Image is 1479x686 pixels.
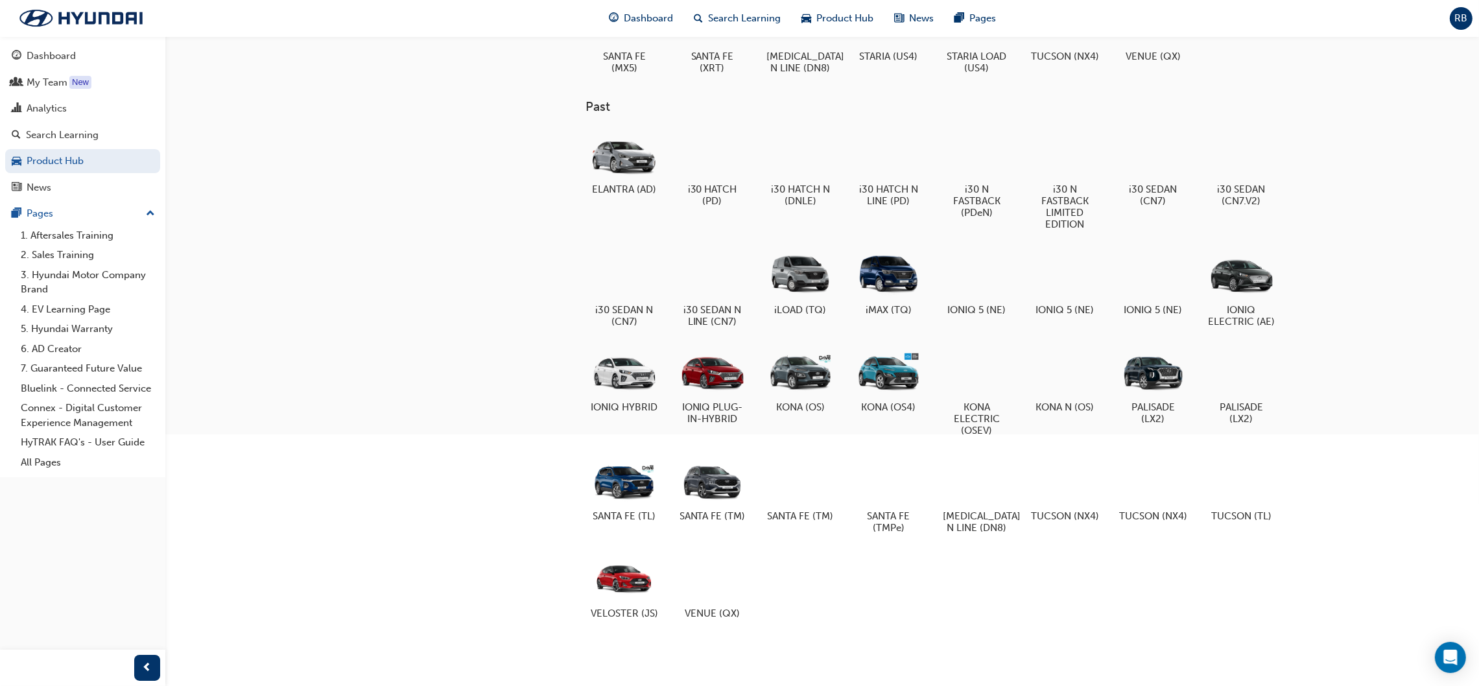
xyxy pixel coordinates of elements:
[27,206,53,221] div: Pages
[684,5,792,32] a: search-iconSearch Learning
[943,51,1011,74] h5: STARIA LOAD (US4)
[27,49,76,64] div: Dashboard
[674,246,751,333] a: i30 SEDAN N LINE (CN7)
[1026,125,1104,235] a: i30 N FASTBACK LIMITED EDITION
[12,77,21,89] span: people-icon
[1031,183,1099,230] h5: i30 N FASTBACK LIMITED EDITION
[762,452,840,527] a: SANTA FE (TM)
[5,97,160,121] a: Analytics
[678,51,746,74] h5: SANTA FE (XRT)
[938,246,1016,321] a: IONIQ 5 (NE)
[1026,343,1104,418] a: KONA N (OS)
[792,5,884,32] a: car-iconProduct Hub
[1115,343,1192,430] a: PALISADE (LX2)
[590,304,658,327] h5: i30 SEDAN N (CN7)
[27,180,51,195] div: News
[678,183,746,207] h5: i30 HATCH (PD)
[5,123,160,147] a: Search Learning
[27,101,67,116] div: Analytics
[766,510,834,522] h5: SANTA FE (TM)
[1031,51,1099,62] h5: TUCSON (NX4)
[1207,401,1275,425] h5: PALISADE (LX2)
[143,660,152,676] span: prev-icon
[590,183,658,195] h5: ELANTRA (AD)
[884,5,945,32] a: news-iconNews
[766,183,834,207] h5: i30 HATCH N (DNLE)
[586,343,663,418] a: IONIQ HYBRID
[1207,304,1275,327] h5: IONIQ ELECTRIC (AE)
[1450,7,1473,30] button: RB
[855,51,923,62] h5: STARIA (US4)
[12,156,21,167] span: car-icon
[27,75,67,90] div: My Team
[943,304,1011,316] h5: IONIQ 5 (NE)
[1435,642,1466,673] div: Open Intercom Messenger
[943,183,1011,219] h5: i30 N FASTBACK (PDeN)
[1119,51,1187,62] h5: VENUE (QX)
[586,99,1322,114] h3: Past
[16,339,160,359] a: 6. AD Creator
[1026,452,1104,527] a: TUCSON (NX4)
[5,202,160,226] button: Pages
[678,401,746,425] h5: IONIQ PLUG-IN-HYBRID
[817,11,874,26] span: Product Hub
[855,510,923,534] h5: SANTA FE (TMPe)
[1119,304,1187,316] h5: IONIQ 5 (NE)
[5,149,160,173] a: Product Hub
[1031,304,1099,316] h5: IONIQ 5 (NE)
[16,265,160,300] a: 3. Hyundai Motor Company Brand
[6,5,156,32] img: Trak
[1031,510,1099,522] h5: TUCSON (NX4)
[1203,246,1281,333] a: IONIQ ELECTRIC (AE)
[1119,183,1187,207] h5: i30 SEDAN (CN7)
[1119,401,1187,425] h5: PALISADE (LX2)
[16,359,160,379] a: 7. Guaranteed Future Value
[955,10,965,27] span: pages-icon
[1115,246,1192,321] a: IONIQ 5 (NE)
[590,51,658,74] h5: SANTA FE (MX5)
[855,183,923,207] h5: i30 HATCH N LINE (PD)
[938,343,1016,442] a: KONA ELECTRIC (OSEV)
[5,71,160,95] a: My Team
[16,453,160,473] a: All Pages
[1026,246,1104,321] a: IONIQ 5 (NE)
[855,401,923,413] h5: KONA (OS4)
[599,5,684,32] a: guage-iconDashboard
[12,103,21,115] span: chart-icon
[674,549,751,624] a: VENUE (QX)
[850,452,928,539] a: SANTA FE (TMPe)
[943,401,1011,436] h5: KONA ELECTRIC (OSEV)
[586,452,663,527] a: SANTA FE (TL)
[12,51,21,62] span: guage-icon
[590,510,658,522] h5: SANTA FE (TL)
[26,128,99,143] div: Search Learning
[16,379,160,399] a: Bluelink - Connected Service
[5,41,160,202] button: DashboardMy TeamAnalyticsSearch LearningProduct HubNews
[850,125,928,212] a: i30 HATCH N LINE (PD)
[5,44,160,68] a: Dashboard
[16,226,160,246] a: 1. Aftersales Training
[16,319,160,339] a: 5. Hyundai Warranty
[12,130,21,141] span: search-icon
[12,182,21,194] span: news-icon
[694,10,704,27] span: search-icon
[895,10,905,27] span: news-icon
[1203,452,1281,527] a: TUCSON (TL)
[5,176,160,200] a: News
[762,125,840,212] a: i30 HATCH N (DNLE)
[674,125,751,212] a: i30 HATCH (PD)
[1207,510,1275,522] h5: TUCSON (TL)
[945,5,1007,32] a: pages-iconPages
[970,11,997,26] span: Pages
[590,401,658,413] h5: IONIQ HYBRID
[938,125,1016,224] a: i30 N FASTBACK (PDeN)
[802,10,812,27] span: car-icon
[674,343,751,430] a: IONIQ PLUG-IN-HYBRID
[678,510,746,522] h5: SANTA FE (TM)
[16,300,160,320] a: 4. EV Learning Page
[1203,125,1281,212] a: i30 SEDAN (CN7.V2)
[16,432,160,453] a: HyTRAK FAQ's - User Guide
[12,208,21,220] span: pages-icon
